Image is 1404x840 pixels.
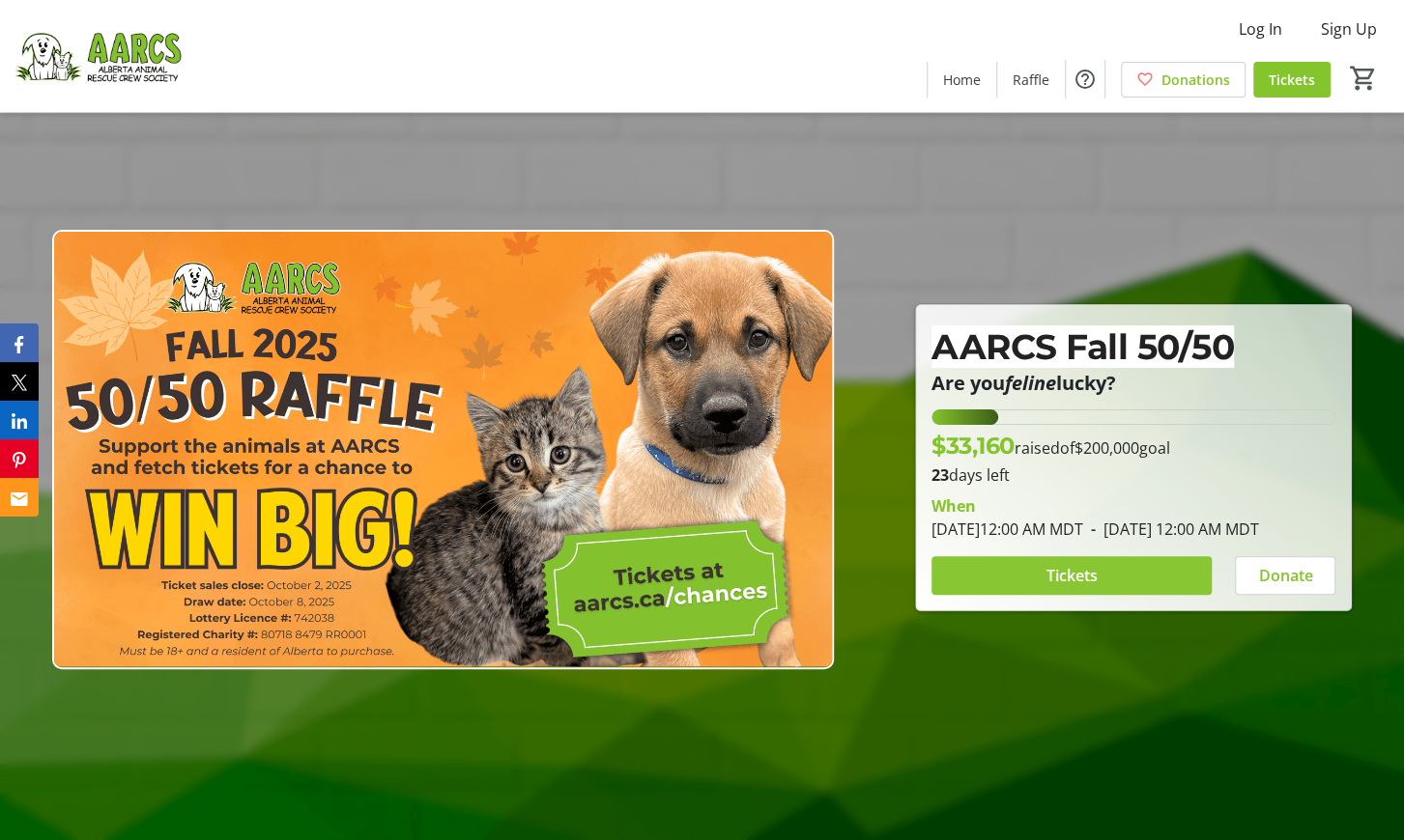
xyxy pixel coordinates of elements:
span: $200,000 [1074,437,1138,459]
span: 23 [931,464,949,486]
button: Sign Up [1305,14,1392,44]
em: feline [1005,370,1056,396]
span: Home [943,70,981,90]
img: Alberta Animal Rescue Crew Society's Logo [12,8,184,104]
button: Cart [1346,61,1381,96]
p: Are you lucky? [931,373,1335,394]
span: Donate [1258,564,1312,587]
span: Sign Up [1321,17,1377,41]
span: Tickets [1046,564,1098,587]
span: - [1083,518,1103,540]
a: Home [928,62,996,98]
span: $33,160 [931,432,1015,460]
button: Tickets [931,556,1212,595]
a: Tickets [1253,62,1331,98]
button: Log In [1223,14,1298,44]
p: raised of goal [931,429,1170,463]
img: Campaign CTA Media Photo [52,230,835,669]
span: Raffle [1013,70,1049,90]
span: Donations [1161,70,1230,90]
span: Log In [1239,17,1282,41]
span: Tickets [1269,70,1315,90]
span: [DATE] 12:00 AM MDT [1083,518,1259,540]
a: Donations [1121,62,1246,98]
p: days left [931,463,1335,487]
button: Help [1066,60,1104,98]
div: When [931,494,976,518]
a: Raffle [997,62,1065,98]
div: 16.580000000000002% of fundraising goal reached [931,409,1335,425]
button: Donate [1235,556,1335,595]
span: [DATE] 12:00 AM MDT [931,518,1083,540]
span: AARCS Fall 50/50 [931,325,1234,368]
